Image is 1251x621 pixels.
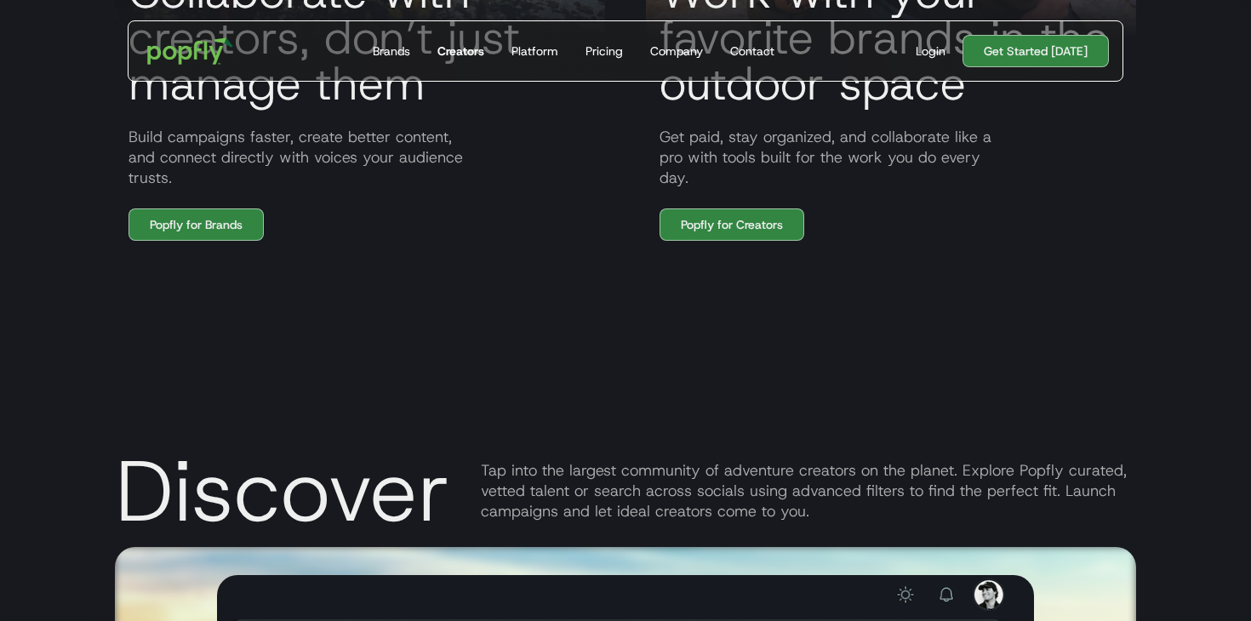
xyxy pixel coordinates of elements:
[730,43,774,60] div: Contact
[373,43,410,60] div: Brands
[646,127,1136,188] p: Get paid, stay organized, and collaborate like a pro with tools built for the work you do every day.
[431,21,491,81] a: Creators
[437,43,484,60] div: Creators
[135,26,245,77] a: home
[129,208,264,241] a: Popfly for Brands
[660,208,804,241] a: Popfly for Creators
[115,448,450,533] div: Discover
[963,35,1109,67] a: Get Started [DATE]
[723,21,781,81] a: Contact
[909,43,952,60] a: Login
[579,21,630,81] a: Pricing
[511,43,558,60] div: Platform
[916,43,945,60] div: Login
[650,43,703,60] div: Company
[643,21,710,81] a: Company
[586,43,623,60] div: Pricing
[505,21,565,81] a: Platform
[366,21,417,81] a: Brands
[115,127,605,188] p: Build campaigns faster, create better content, and connect directly with voices your audience tru...
[481,460,1136,521] div: Tap into the largest community of adventure creators on the planet. Explore Popfly curated, vette...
